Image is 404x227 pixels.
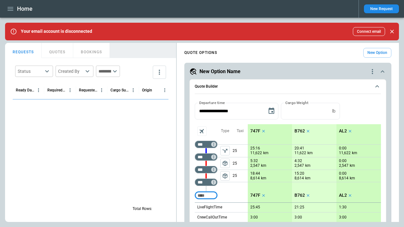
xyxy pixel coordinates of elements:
[222,173,228,179] span: package_2
[261,176,266,181] p: km
[285,100,308,105] label: Cargo Weight
[339,159,347,163] p: 0:00
[294,193,305,198] p: B762
[388,27,396,36] button: Close
[42,43,73,58] button: QUOTES
[16,88,34,92] div: Ready Date & Time (UTC)
[307,150,313,156] p: km
[250,215,258,220] p: 3:00
[339,176,348,181] p: 8,614
[332,108,336,114] p: lb
[294,215,302,220] p: 3:00
[34,86,43,94] button: Ready Date & Time (UTC) column menu
[73,43,110,58] button: BOOKINGS
[17,5,33,13] h1: Home
[339,128,347,134] p: AL2
[184,51,217,54] h4: QUOTE OPTIONS
[142,88,152,92] div: Origin
[199,100,225,105] label: Departure time
[388,25,396,38] div: dismiss
[66,86,74,94] button: Required Date & Time (UTC) column menu
[294,163,304,168] p: 2,547
[369,68,376,75] div: quote-option-actions
[18,68,43,74] div: Status
[250,128,260,134] p: 747F
[305,176,311,181] p: km
[5,43,42,58] button: REQUESTS
[129,86,137,94] button: Cargo Summary column menu
[133,206,152,212] p: Total Rows:
[233,157,248,170] p: 25
[195,192,217,199] div: Too short
[352,150,357,156] p: km
[250,150,262,156] p: 11,622
[221,128,229,134] p: Type
[98,86,106,94] button: Requested Route column menu
[339,171,347,176] p: 0:00
[197,205,222,210] p: LiveFlightTime
[339,215,347,220] p: 3:00
[195,178,217,186] div: Too short
[265,105,278,117] button: Choose date, selected date is Sep 19, 2025
[237,128,244,134] p: Taxi
[350,176,355,181] p: km
[197,215,227,220] p: CrewCallOutTime
[294,171,304,176] p: 15:20
[353,27,385,36] button: Connect email
[21,29,92,34] p: Your email account is disconnected
[250,163,260,168] p: 2,547
[250,193,260,198] p: 747F
[195,166,217,173] div: Too short
[197,126,207,136] span: Aircraft selection
[339,150,351,156] p: 11,622
[339,146,347,151] p: 0:00
[250,171,260,176] p: 18:44
[220,146,230,155] span: Type of sector
[220,159,230,168] button: left aligned
[233,145,248,157] p: 25
[199,68,241,75] h5: New Option Name
[250,205,260,210] p: 25:45
[250,176,260,181] p: 8,614
[294,150,306,156] p: 11,622
[250,146,260,151] p: 25:16
[220,171,230,181] span: Type of sector
[350,163,355,168] p: km
[261,163,266,168] p: km
[220,146,230,155] button: left aligned
[153,66,166,79] button: more
[233,170,248,182] p: 25
[305,163,311,168] p: km
[339,163,348,168] p: 2,547
[294,176,304,181] p: 8,614
[339,193,347,198] p: AL2
[294,159,302,163] p: 4:32
[250,159,258,163] p: 5:32
[58,68,83,74] div: Created By
[189,68,386,75] button: New Option Namequote-option-actions
[79,88,98,92] div: Requested Route
[47,88,66,92] div: Required Date & Time (UTC)
[294,205,304,210] p: 21:25
[195,84,218,89] h6: Quote Builder
[294,146,304,151] p: 20:41
[263,150,269,156] p: km
[220,159,230,168] span: Type of sector
[222,160,228,166] span: package_2
[339,205,347,210] p: 1:30
[364,4,399,13] button: New Request
[363,48,391,58] button: New Option
[195,153,217,161] div: Too short
[195,141,217,148] div: Too short
[110,88,129,92] div: Cargo Summary
[195,79,381,94] button: Quote Builder
[294,128,305,134] p: B762
[161,86,169,94] button: Origin column menu
[220,171,230,181] button: left aligned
